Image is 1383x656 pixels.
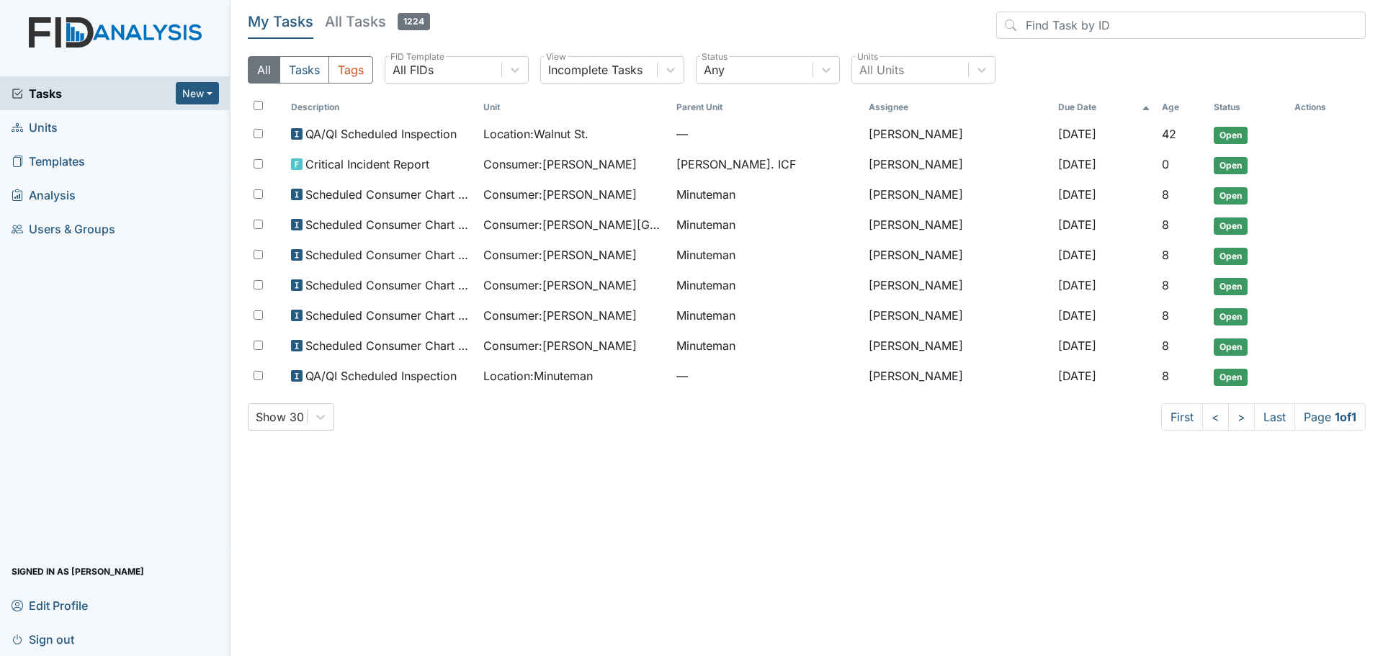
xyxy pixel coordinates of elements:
div: All FIDs [393,61,434,78]
span: QA/QI Scheduled Inspection [305,367,457,385]
span: 42 [1162,127,1176,141]
a: Tasks [12,85,176,102]
div: Incomplete Tasks [548,61,643,78]
span: Minuteman [676,277,735,294]
span: 8 [1162,369,1169,383]
span: Analysis [12,184,76,206]
span: 8 [1162,278,1169,292]
th: Assignee [863,95,1052,120]
span: 8 [1162,187,1169,202]
span: [DATE] [1058,369,1096,383]
span: Users & Groups [12,217,115,240]
span: 8 [1162,308,1169,323]
div: Type filter [248,56,373,84]
span: [DATE] [1058,157,1096,171]
span: Scheduled Consumer Chart Review [305,216,473,233]
span: [DATE] [1058,338,1096,353]
span: Open [1214,278,1248,295]
span: Open [1214,127,1248,144]
span: Consumer : [PERSON_NAME] [483,307,637,324]
span: [DATE] [1058,187,1096,202]
span: Minuteman [676,307,735,324]
span: [DATE] [1058,308,1096,323]
div: Any [704,61,725,78]
span: Open [1214,308,1248,325]
th: Actions [1289,95,1361,120]
span: Open [1214,187,1248,205]
span: Consumer : [PERSON_NAME] [483,156,637,173]
span: Minuteman [676,186,735,203]
span: Sign out [12,628,74,650]
th: Toggle SortBy [285,95,478,120]
span: Open [1214,338,1248,356]
input: Find Task by ID [996,12,1366,39]
span: Scheduled Consumer Chart Review [305,307,473,324]
span: Templates [12,150,85,172]
span: 8 [1162,217,1169,232]
button: Tasks [279,56,329,84]
div: Show 30 [256,408,304,426]
span: Open [1214,157,1248,174]
td: [PERSON_NAME] [863,331,1052,361]
td: [PERSON_NAME] [863,301,1052,331]
h5: My Tasks [248,12,313,32]
span: Signed in as [PERSON_NAME] [12,560,144,583]
a: Last [1254,403,1295,431]
span: 0 [1162,157,1169,171]
th: Toggle SortBy [1156,95,1207,120]
span: Units [12,116,58,138]
span: Open [1214,369,1248,386]
nav: task-pagination [1161,403,1366,431]
span: [DATE] [1058,217,1096,232]
a: > [1228,403,1255,431]
span: Scheduled Consumer Chart Review [305,246,473,264]
span: Edit Profile [12,594,88,616]
span: Minuteman [676,337,735,354]
span: Scheduled Consumer Chart Review [305,337,473,354]
th: Toggle SortBy [671,95,864,120]
span: Minuteman [676,216,735,233]
h5: All Tasks [325,12,430,32]
th: Toggle SortBy [1208,95,1289,120]
td: [PERSON_NAME] [863,271,1052,301]
span: [DATE] [1058,248,1096,262]
span: Critical Incident Report [305,156,429,173]
span: [DATE] [1058,278,1096,292]
span: Consumer : [PERSON_NAME] [483,186,637,203]
span: 1224 [398,13,430,30]
span: Location : Minuteman [483,367,593,385]
span: QA/QI Scheduled Inspection [305,125,457,143]
strong: 1 of 1 [1335,410,1356,424]
span: Scheduled Consumer Chart Review [305,277,473,294]
span: Consumer : [PERSON_NAME][GEOGRAPHIC_DATA] [483,216,665,233]
td: [PERSON_NAME] [863,180,1052,210]
input: Toggle All Rows Selected [254,101,263,110]
a: First [1161,403,1203,431]
span: Page [1294,403,1366,431]
td: [PERSON_NAME] [863,241,1052,271]
span: [PERSON_NAME]. ICF [676,156,796,173]
button: All [248,56,280,84]
span: Consumer : [PERSON_NAME] [483,337,637,354]
span: 8 [1162,338,1169,353]
th: Toggle SortBy [1052,95,1156,120]
span: Open [1214,248,1248,265]
span: [DATE] [1058,127,1096,141]
a: < [1202,403,1229,431]
span: — [676,125,858,143]
span: Open [1214,217,1248,235]
td: [PERSON_NAME] [863,150,1052,180]
span: Consumer : [PERSON_NAME] [483,277,637,294]
td: [PERSON_NAME] [863,210,1052,241]
td: [PERSON_NAME] [863,120,1052,150]
span: Consumer : [PERSON_NAME] [483,246,637,264]
span: 8 [1162,248,1169,262]
th: Toggle SortBy [478,95,671,120]
span: Minuteman [676,246,735,264]
button: New [176,82,219,104]
span: — [676,367,858,385]
span: Scheduled Consumer Chart Review [305,186,473,203]
td: [PERSON_NAME] [863,361,1052,392]
span: Location : Walnut St. [483,125,588,143]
